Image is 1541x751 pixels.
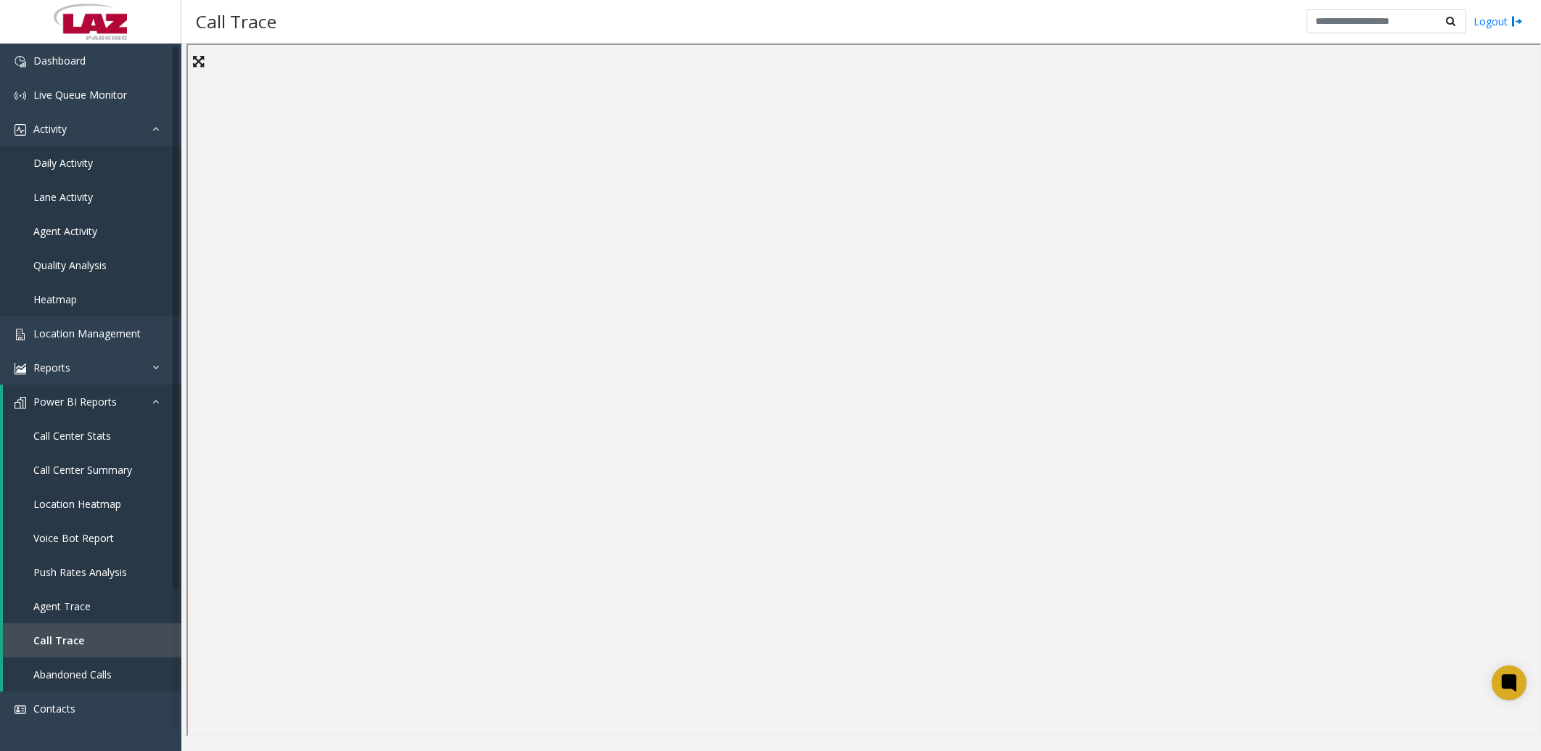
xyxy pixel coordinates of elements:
span: Reports [33,361,70,374]
span: Heatmap [33,292,77,306]
img: 'icon' [15,363,26,374]
span: Agent Trace [33,599,91,613]
span: Lane Activity [33,190,93,204]
a: Power BI Reports [3,385,181,419]
a: Push Rates Analysis [3,555,181,589]
a: Call Center Summary [3,453,181,487]
img: logout [1511,14,1523,29]
img: 'icon' [15,704,26,715]
span: Contacts [33,702,75,715]
span: Live Queue Monitor [33,88,127,102]
span: Push Rates Analysis [33,565,127,579]
h3: Call Trace [189,4,284,39]
span: Power BI Reports [33,395,117,409]
span: Abandoned Calls [33,668,112,681]
span: Location Heatmap [33,497,121,511]
span: Call Center Summary [33,463,132,477]
span: Daily Activity [33,156,93,170]
span: Call Trace [33,633,84,647]
a: Logout [1474,14,1523,29]
span: Location Management [33,327,141,340]
a: Abandoned Calls [3,657,181,692]
a: Call Trace [3,623,181,657]
span: Agent Activity [33,224,97,238]
span: Voice Bot Report [33,531,114,545]
span: Call Center Stats [33,429,111,443]
a: Voice Bot Report [3,521,181,555]
a: Location Heatmap [3,487,181,521]
span: Activity [33,122,67,136]
img: 'icon' [15,90,26,102]
img: 'icon' [15,329,26,340]
img: 'icon' [15,397,26,409]
span: Dashboard [33,54,86,67]
a: Agent Trace [3,589,181,623]
img: 'icon' [15,124,26,136]
span: Quality Analysis [33,258,107,272]
img: 'icon' [15,56,26,67]
a: Call Center Stats [3,419,181,453]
